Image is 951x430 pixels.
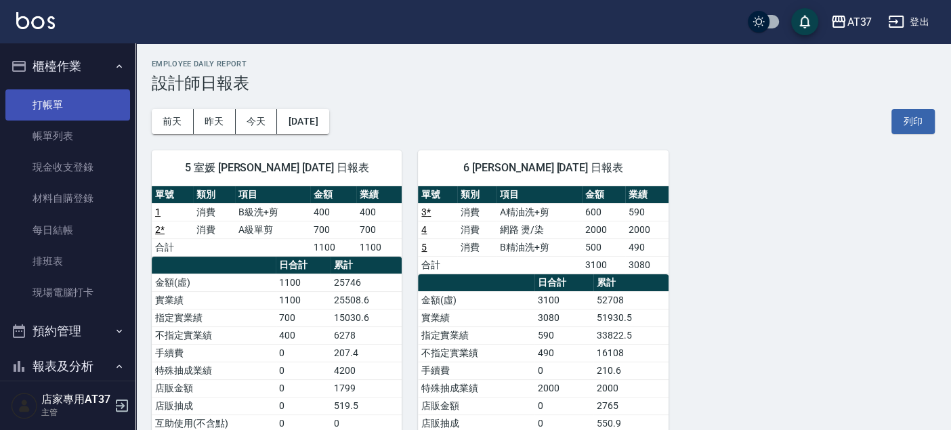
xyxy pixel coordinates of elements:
[16,12,55,29] img: Logo
[593,344,668,362] td: 16108
[534,362,593,379] td: 0
[418,256,457,274] td: 合計
[331,326,402,344] td: 6278
[236,109,278,134] button: 今天
[152,397,276,414] td: 店販抽成
[418,379,534,397] td: 特殊抽成業績
[331,291,402,309] td: 25508.6
[5,277,130,308] a: 現場電腦打卡
[418,186,668,274] table: a dense table
[41,406,110,418] p: 主管
[534,326,593,344] td: 590
[625,221,669,238] td: 2000
[434,161,652,175] span: 6 [PERSON_NAME] [DATE] 日報表
[418,291,534,309] td: 金額(虛)
[331,344,402,362] td: 207.4
[5,246,130,277] a: 排班表
[534,379,593,397] td: 2000
[152,274,276,291] td: 金額(虛)
[152,238,193,256] td: 合計
[155,207,161,217] a: 1
[5,215,130,246] a: 每日結帳
[496,238,582,256] td: B精油洗+剪
[152,186,193,204] th: 單號
[277,109,329,134] button: [DATE]
[310,221,356,238] td: 700
[5,121,130,152] a: 帳單列表
[331,362,402,379] td: 4200
[418,397,534,414] td: 店販金額
[152,362,276,379] td: 特殊抽成業績
[457,203,496,221] td: 消費
[496,203,582,221] td: A精油洗+剪
[5,49,130,84] button: 櫃檯作業
[152,186,402,257] table: a dense table
[41,393,110,406] h5: 店家專用AT37
[883,9,935,35] button: 登出
[593,291,668,309] td: 52708
[331,257,402,274] th: 累計
[193,186,234,204] th: 類別
[593,362,668,379] td: 210.6
[11,392,38,419] img: Person
[5,314,130,349] button: 預約管理
[625,238,669,256] td: 490
[418,344,534,362] td: 不指定實業績
[418,362,534,379] td: 手續費
[625,256,669,274] td: 3080
[891,109,935,134] button: 列印
[276,344,331,362] td: 0
[421,242,427,253] a: 5
[5,89,130,121] a: 打帳單
[276,309,331,326] td: 700
[276,326,331,344] td: 400
[593,274,668,292] th: 累計
[310,238,356,256] td: 1100
[331,274,402,291] td: 25746
[331,309,402,326] td: 15030.6
[582,256,625,274] td: 3100
[194,109,236,134] button: 昨天
[356,203,402,221] td: 400
[152,109,194,134] button: 前天
[193,203,234,221] td: 消費
[152,74,935,93] h3: 設計師日報表
[418,326,534,344] td: 指定實業績
[418,186,457,204] th: 單號
[152,309,276,326] td: 指定實業績
[457,186,496,204] th: 類別
[356,238,402,256] td: 1100
[310,203,356,221] td: 400
[496,221,582,238] td: 網路 燙/染
[847,14,872,30] div: AT37
[534,344,593,362] td: 490
[276,257,331,274] th: 日合計
[235,186,310,204] th: 項目
[593,309,668,326] td: 51930.5
[235,221,310,238] td: A級單剪
[582,186,625,204] th: 金額
[310,186,356,204] th: 金額
[582,203,625,221] td: 600
[331,379,402,397] td: 1799
[276,291,331,309] td: 1100
[534,397,593,414] td: 0
[152,379,276,397] td: 店販金額
[152,60,935,68] h2: Employee Daily Report
[582,238,625,256] td: 500
[534,274,593,292] th: 日合計
[625,186,669,204] th: 業績
[534,291,593,309] td: 3100
[168,161,385,175] span: 5 室媛 [PERSON_NAME] [DATE] 日報表
[593,326,668,344] td: 33822.5
[625,203,669,221] td: 590
[193,221,234,238] td: 消費
[152,344,276,362] td: 手續費
[356,186,402,204] th: 業績
[5,183,130,214] a: 材料自購登錄
[276,379,331,397] td: 0
[5,152,130,183] a: 現金收支登錄
[152,291,276,309] td: 實業績
[5,349,130,384] button: 報表及分析
[496,186,582,204] th: 項目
